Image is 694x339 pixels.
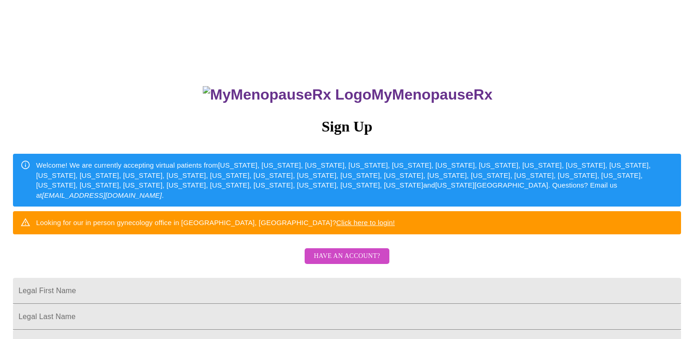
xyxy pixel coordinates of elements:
[305,248,389,264] button: Have an account?
[42,191,162,199] em: [EMAIL_ADDRESS][DOMAIN_NAME]
[302,258,392,266] a: Have an account?
[314,251,380,262] span: Have an account?
[336,219,395,226] a: Click here to login!
[14,86,681,103] h3: MyMenopauseRx
[203,86,371,103] img: MyMenopauseRx Logo
[36,214,395,231] div: Looking for our in person gynecology office in [GEOGRAPHIC_DATA], [GEOGRAPHIC_DATA]?
[13,118,681,135] h3: Sign Up
[36,157,674,204] div: Welcome! We are currently accepting virtual patients from [US_STATE], [US_STATE], [US_STATE], [US...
